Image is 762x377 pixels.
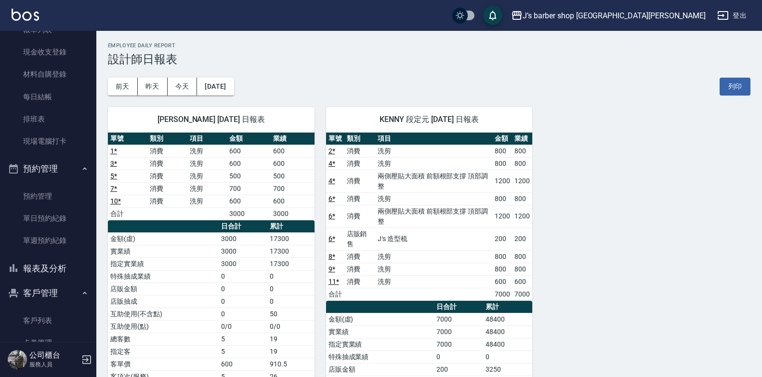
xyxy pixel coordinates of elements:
td: 兩側壓貼大面積 前額根部支撐 頂部調整 [375,205,492,228]
td: 店販金額 [326,363,434,376]
td: 消費 [344,192,375,205]
td: 互助使用(不含點) [108,308,219,320]
td: 17300 [267,257,314,270]
button: 報表及分析 [4,256,92,281]
a: 單日預約紀錄 [4,207,92,229]
td: 0 [219,308,267,320]
td: 消費 [147,195,187,207]
td: 910.5 [267,358,314,370]
td: 消費 [344,145,375,157]
td: 800 [492,157,512,170]
td: 19 [267,345,314,358]
td: 0 [267,270,314,283]
td: 0/0 [219,320,267,333]
td: 7000 [512,288,532,300]
td: 50 [267,308,314,320]
td: 金額(虛) [108,232,219,245]
td: 5 [219,345,267,358]
button: 今天 [168,78,197,95]
td: 7000 [434,325,483,338]
td: 3000 [271,207,315,220]
td: 指定客 [108,345,219,358]
th: 類別 [147,133,187,145]
td: 800 [512,192,532,205]
td: 800 [512,145,532,157]
div: J’s barber shop [GEOGRAPHIC_DATA][PERSON_NAME] [523,10,706,22]
td: 600 [227,157,271,170]
button: 預約管理 [4,156,92,181]
button: 前天 [108,78,138,95]
img: Logo [12,9,39,21]
th: 金額 [492,133,512,145]
button: 客戶管理 [4,281,92,306]
td: 800 [512,157,532,170]
td: 800 [492,192,512,205]
td: 消費 [344,275,375,288]
h5: 公司櫃台 [29,350,79,360]
td: 3250 [483,363,532,376]
a: 單週預約紀錄 [4,229,92,252]
button: 登出 [713,7,750,25]
td: 500 [227,170,271,182]
td: 特殊抽成業績 [108,270,219,283]
td: 7000 [492,288,512,300]
td: 兩側壓貼大面積 前額根部支撐 頂部調整 [375,170,492,192]
button: J’s barber shop [GEOGRAPHIC_DATA][PERSON_NAME] [507,6,709,26]
td: 48400 [483,313,532,325]
td: 合計 [326,288,344,300]
td: 0/0 [267,320,314,333]
td: 600 [271,157,315,170]
td: 店販抽成 [108,295,219,308]
td: 0 [267,295,314,308]
td: 0 [219,295,267,308]
td: 3000 [227,207,271,220]
td: 800 [512,250,532,263]
td: 1200 [492,205,512,228]
button: 昨天 [138,78,168,95]
span: [PERSON_NAME] [DATE] 日報表 [119,115,303,124]
td: 指定實業績 [108,257,219,270]
h3: 設計師日報表 [108,53,750,66]
td: 洗剪 [187,182,227,195]
td: 洗剪 [375,192,492,205]
td: 600 [512,275,532,288]
th: 單號 [108,133,147,145]
a: 現場電腦打卡 [4,130,92,152]
td: 7000 [434,338,483,350]
a: 現金收支登錄 [4,41,92,63]
a: 客戶列表 [4,310,92,332]
td: 消費 [344,157,375,170]
th: 金額 [227,133,271,145]
a: 預約管理 [4,185,92,207]
h2: Employee Daily Report [108,42,750,49]
td: 消費 [344,250,375,263]
img: Person [8,350,27,369]
td: 1200 [492,170,512,192]
th: 累計 [483,301,532,313]
td: 客單價 [108,358,219,370]
td: 消費 [344,263,375,275]
td: 700 [227,182,271,195]
td: 洗剪 [187,170,227,182]
td: 洗剪 [375,263,492,275]
td: 600 [492,275,512,288]
td: 洗剪 [187,145,227,157]
td: 洗剪 [187,157,227,170]
td: 洗剪 [187,195,227,207]
td: 1200 [512,205,532,228]
th: 項目 [375,133,492,145]
th: 類別 [344,133,375,145]
span: KENNY 段定元 [DATE] 日報表 [338,115,521,124]
td: 互助使用(點) [108,320,219,333]
td: 金額(虛) [326,313,434,325]
td: 3000 [219,245,267,257]
td: 48400 [483,325,532,338]
td: 600 [227,145,271,157]
th: 業績 [271,133,315,145]
td: 實業績 [108,245,219,257]
th: 日合計 [434,301,483,313]
th: 項目 [187,133,227,145]
td: 0 [219,270,267,283]
td: 消費 [344,170,375,192]
a: 每日結帳 [4,86,92,108]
